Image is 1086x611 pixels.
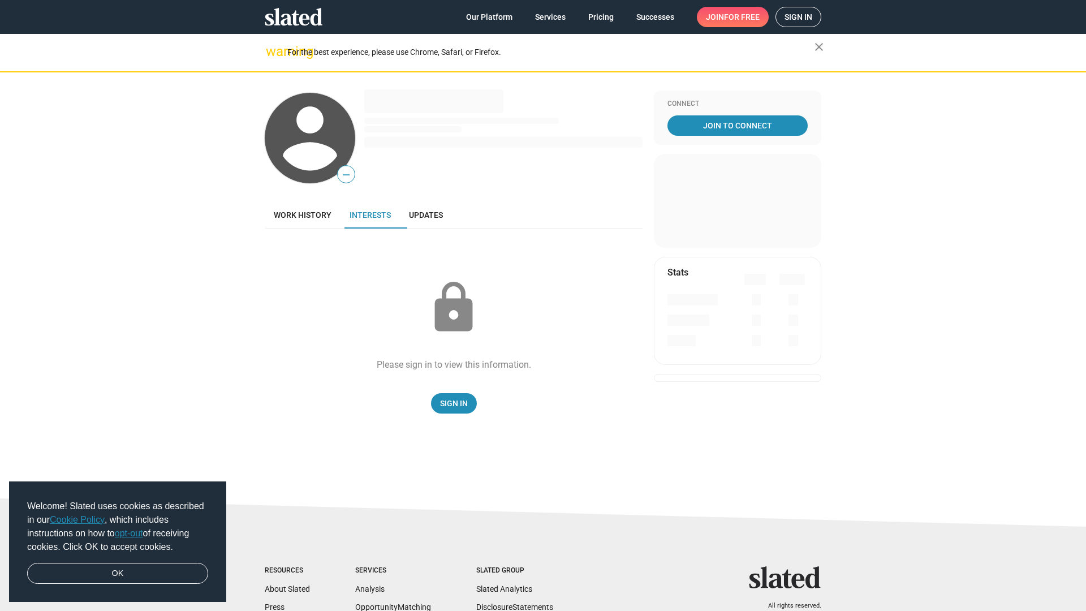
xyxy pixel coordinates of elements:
span: Work history [274,210,331,220]
span: — [338,167,355,182]
a: Our Platform [457,7,522,27]
a: Updates [400,201,452,229]
span: Interests [350,210,391,220]
span: Sign In [440,393,468,414]
span: Sign in [785,7,812,27]
span: Updates [409,210,443,220]
span: Our Platform [466,7,512,27]
span: Pricing [588,7,614,27]
a: Join To Connect [667,115,808,136]
a: Sign In [431,393,477,414]
a: Interests [341,201,400,229]
a: Joinfor free [697,7,769,27]
span: Successes [636,7,674,27]
mat-icon: close [812,40,826,54]
div: Connect [667,100,808,109]
div: Slated Group [476,566,553,575]
a: dismiss cookie message [27,563,208,584]
div: cookieconsent [9,481,226,603]
mat-icon: lock [425,279,482,336]
mat-card-title: Stats [667,266,688,278]
a: Sign in [775,7,821,27]
a: About Slated [265,584,310,593]
div: Please sign in to view this information. [377,359,531,371]
span: Welcome! Slated uses cookies as described in our , which includes instructions on how to of recei... [27,500,208,554]
div: For the best experience, please use Chrome, Safari, or Firefox. [287,45,815,60]
mat-icon: warning [266,45,279,58]
a: Work history [265,201,341,229]
span: Join [706,7,760,27]
span: Services [535,7,566,27]
span: Join To Connect [670,115,805,136]
a: Pricing [579,7,623,27]
a: Successes [627,7,683,27]
a: Slated Analytics [476,584,532,593]
div: Resources [265,566,310,575]
div: Services [355,566,431,575]
a: Analysis [355,584,385,593]
a: Services [526,7,575,27]
span: for free [724,7,760,27]
a: opt-out [115,528,143,538]
a: Cookie Policy [50,515,105,524]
